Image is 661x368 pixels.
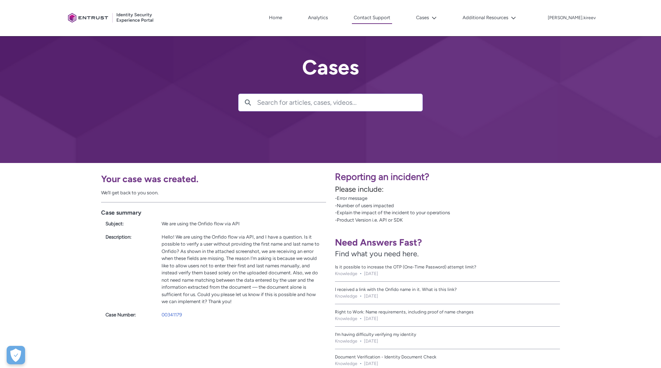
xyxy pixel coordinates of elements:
[335,331,560,338] a: I’m having difficulty verifying my identity
[267,12,284,23] a: Home
[335,195,657,223] p: -Error message -Number of users impacted -Explain the impact of the incident to your operations -...
[547,14,596,21] button: User Profile vladimir.kireev
[335,315,357,322] li: Knowledge
[335,184,657,195] p: Please include:
[364,338,378,344] lightning-formatted-date-time: [DATE]
[548,15,596,21] p: [PERSON_NAME].kireev
[414,12,439,23] button: Cases
[257,94,422,111] input: Search for articles, cases, videos...
[335,237,560,248] h1: Need Answers Fast?
[335,270,357,277] li: Knowledge
[364,315,378,322] lightning-formatted-date-time: [DATE]
[335,249,419,258] span: Find what you need here.
[461,12,518,23] button: Additional Resources
[335,309,560,315] a: Right to Work: Name requirements, including proof of name changes
[101,189,326,197] div: We’ll get back to you soon.
[101,173,326,185] h1: Your case was created.
[352,12,392,24] a: Contact Support
[364,270,378,277] lightning-formatted-date-time: [DATE]
[335,354,560,360] a: Document Verification - Identity Document Check
[105,220,153,228] div: Subject:
[306,12,330,23] a: Analytics, opens in new tab
[335,286,560,293] a: I received a link with the Onfido name in it. What is this link?
[105,311,153,319] div: Case Number:
[364,360,378,367] lightning-formatted-date-time: [DATE]
[7,346,25,364] div: Cookie Preferences
[335,264,560,270] a: Is it possible to increase the OTP (One-Time Password) attempt limit?
[335,360,357,367] li: Knowledge
[335,338,357,344] li: Knowledge
[335,293,357,299] li: Knowledge
[162,220,322,228] div: We are using the Onfido flow via API
[7,346,25,364] button: Open Preferences
[162,233,322,305] div: Hello! We are using the Onfido flow via API, and I have a question. Is it possible to verify a us...
[162,312,182,317] a: 00341179
[364,293,378,299] lightning-formatted-date-time: [DATE]
[101,208,326,217] h2: Case summary
[238,56,423,79] h2: Cases
[239,94,257,111] button: Search
[335,170,657,184] p: Reporting an incident?
[105,233,153,241] div: Description:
